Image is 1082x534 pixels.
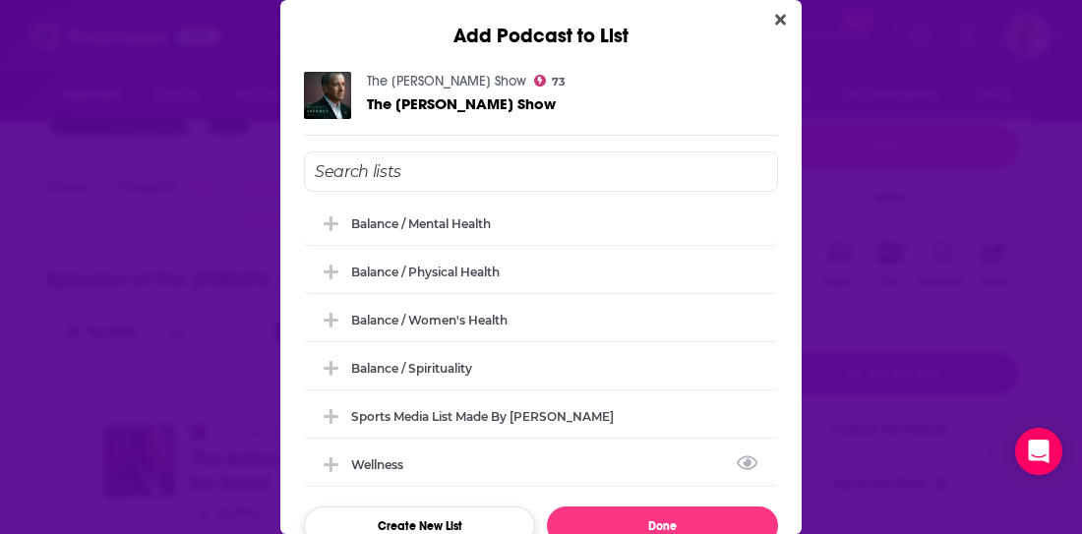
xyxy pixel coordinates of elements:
a: 73 [534,75,566,87]
div: Open Intercom Messenger [1015,428,1062,475]
div: Balance / Mental Health [304,202,778,245]
span: The [PERSON_NAME] Show [367,94,556,113]
div: Balance / Spirituality [304,346,778,389]
span: 73 [552,78,566,87]
div: Balance / Women's Health [304,298,778,341]
div: Wellness [304,443,778,486]
div: Sports Media List made by Rocky Garza Jr. [304,394,778,438]
div: Sports Media List made by [PERSON_NAME] [351,409,614,424]
img: The Michael Shermer Show [304,72,351,119]
a: The Michael Shermer Show [367,73,526,89]
div: Balance / Women's Health [351,313,508,327]
button: View Link [403,468,415,470]
div: Wellness [351,457,415,472]
input: Search lists [304,151,778,192]
div: Balance / Physical Health [351,265,500,279]
div: Balance / Mental Health [351,216,491,231]
div: Balance / Physical Health [304,250,778,293]
div: Balance / Spirituality [351,361,472,376]
a: The Michael Shermer Show [367,95,556,112]
button: Close [767,8,794,32]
